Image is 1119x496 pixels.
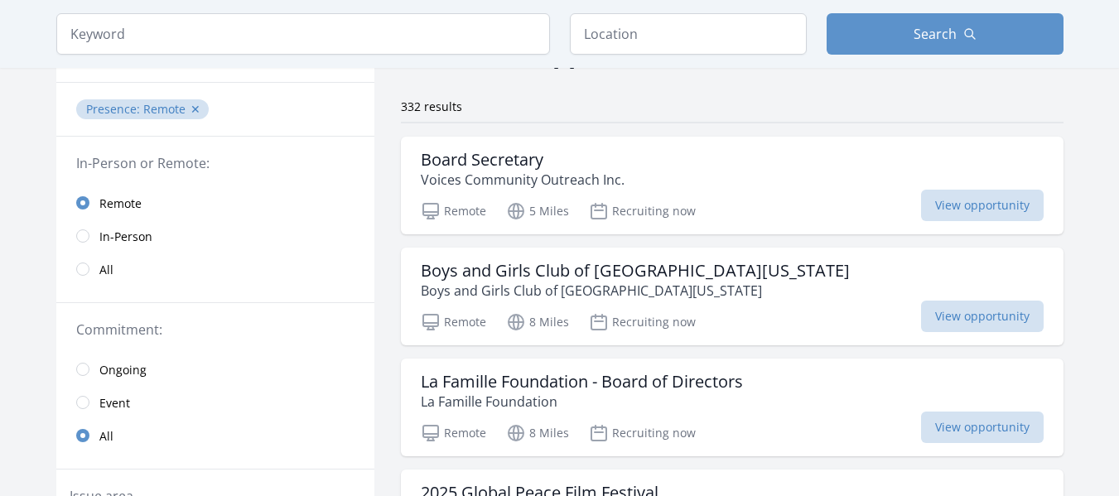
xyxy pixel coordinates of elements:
p: Recruiting now [589,201,696,221]
span: Presence : [86,101,143,117]
input: Location [570,13,807,55]
a: Board Secretary Voices Community Outreach Inc. Remote 5 Miles Recruiting now View opportunity [401,137,1064,234]
button: ✕ [191,101,200,118]
p: 8 Miles [506,312,569,332]
legend: In-Person or Remote: [76,153,355,173]
p: Boys and Girls Club of [GEOGRAPHIC_DATA][US_STATE] [421,281,850,301]
p: Voices Community Outreach Inc. [421,170,625,190]
p: 8 Miles [506,423,569,443]
span: In-Person [99,229,152,245]
span: Search [914,24,957,44]
a: Boys and Girls Club of [GEOGRAPHIC_DATA][US_STATE] Boys and Girls Club of [GEOGRAPHIC_DATA][US_ST... [401,248,1064,345]
p: Remote [421,423,486,443]
p: Recruiting now [589,423,696,443]
span: Ongoing [99,362,147,378]
span: 332 results [401,99,462,114]
button: Search [827,13,1064,55]
span: Event [99,395,130,412]
span: View opportunity [921,190,1044,221]
a: All [56,419,374,452]
a: Event [56,386,374,419]
a: Remote [56,186,374,219]
p: Remote [421,312,486,332]
a: La Famille Foundation - Board of Directors La Famille Foundation Remote 8 Miles Recruiting now Vi... [401,359,1064,456]
p: Remote [421,201,486,221]
p: Recruiting now [589,312,696,332]
h3: Board Secretary [421,150,625,170]
span: All [99,262,113,278]
a: Ongoing [56,353,374,386]
p: La Famille Foundation [421,392,743,412]
input: Keyword [56,13,550,55]
span: Remote [143,101,186,117]
span: All [99,428,113,445]
a: In-Person [56,219,374,253]
h3: Boys and Girls Club of [GEOGRAPHIC_DATA][US_STATE] [421,261,850,281]
span: View opportunity [921,301,1044,332]
legend: Commitment: [76,320,355,339]
span: View opportunity [921,412,1044,443]
p: 5 Miles [506,201,569,221]
a: All [56,253,374,286]
h3: La Famille Foundation - Board of Directors [421,372,743,392]
span: Remote [99,195,142,212]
